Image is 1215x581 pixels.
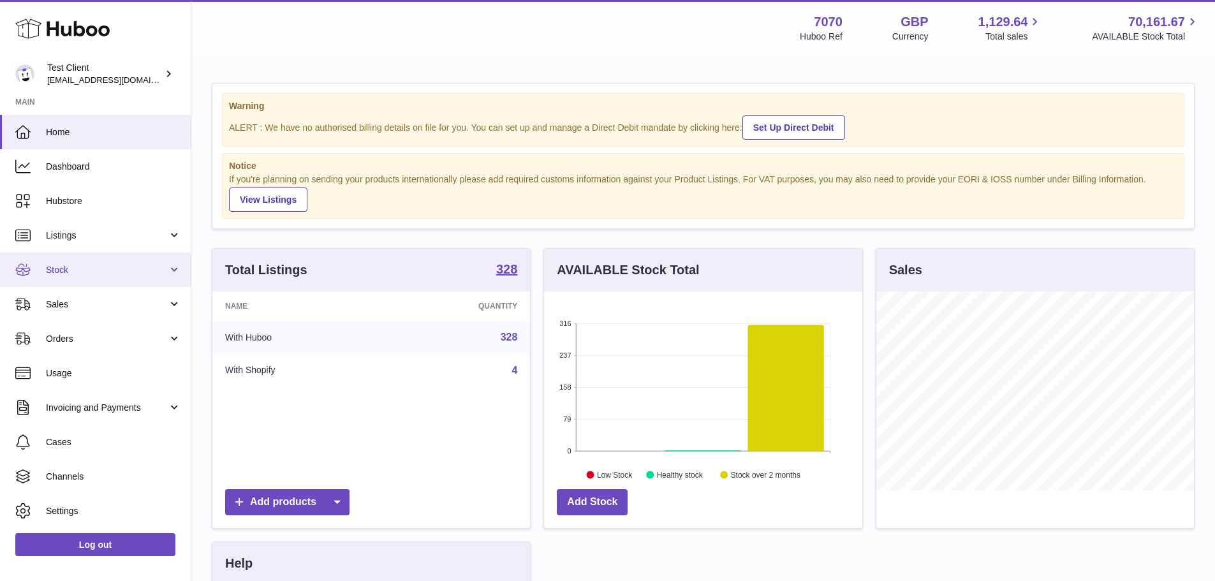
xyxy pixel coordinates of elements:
div: ALERT : We have no authorised billing details on file for you. You can set up and manage a Direct... [229,114,1177,140]
strong: Notice [229,160,1177,172]
h3: Help [225,555,253,572]
a: 328 [501,332,518,342]
span: Channels [46,471,181,483]
h3: AVAILABLE Stock Total [557,261,699,279]
a: Set Up Direct Debit [742,115,845,140]
span: Cases [46,436,181,448]
span: 70,161.67 [1128,13,1185,31]
text: 158 [559,383,571,391]
th: Quantity [384,291,531,321]
text: 79 [564,415,571,423]
strong: Warning [229,100,1177,112]
a: View Listings [229,188,307,212]
a: Add Stock [557,489,628,515]
a: 70,161.67 AVAILABLE Stock Total [1092,13,1200,43]
a: 4 [512,365,517,376]
span: AVAILABLE Stock Total [1092,31,1200,43]
text: 0 [568,447,571,455]
span: Total sales [985,31,1042,43]
div: Currency [892,31,929,43]
span: Dashboard [46,161,181,173]
td: With Huboo [212,321,384,354]
h3: Sales [889,261,922,279]
strong: GBP [901,13,928,31]
span: Usage [46,367,181,379]
span: Orders [46,333,168,345]
span: Listings [46,230,168,242]
div: If you're planning on sending your products internationally please add required customs informati... [229,173,1177,212]
div: Huboo Ref [800,31,843,43]
text: Low Stock [597,471,633,480]
text: 316 [559,320,571,327]
a: 1,129.64 Total sales [978,13,1043,43]
td: With Shopify [212,354,384,387]
strong: 328 [496,263,517,276]
text: Stock over 2 months [731,471,800,480]
a: Add products [225,489,350,515]
span: [EMAIL_ADDRESS][DOMAIN_NAME] [47,75,188,85]
span: Home [46,126,181,138]
span: Settings [46,505,181,517]
h3: Total Listings [225,261,307,279]
img: internalAdmin-7070@internal.huboo.com [15,64,34,84]
a: 328 [496,263,517,278]
span: Sales [46,298,168,311]
strong: 7070 [814,13,843,31]
span: 1,129.64 [978,13,1028,31]
span: Stock [46,264,168,276]
a: Log out [15,533,175,556]
div: Test Client [47,62,162,86]
span: Hubstore [46,195,181,207]
text: Healthy stock [657,471,703,480]
text: 237 [559,351,571,359]
span: Invoicing and Payments [46,402,168,414]
th: Name [212,291,384,321]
